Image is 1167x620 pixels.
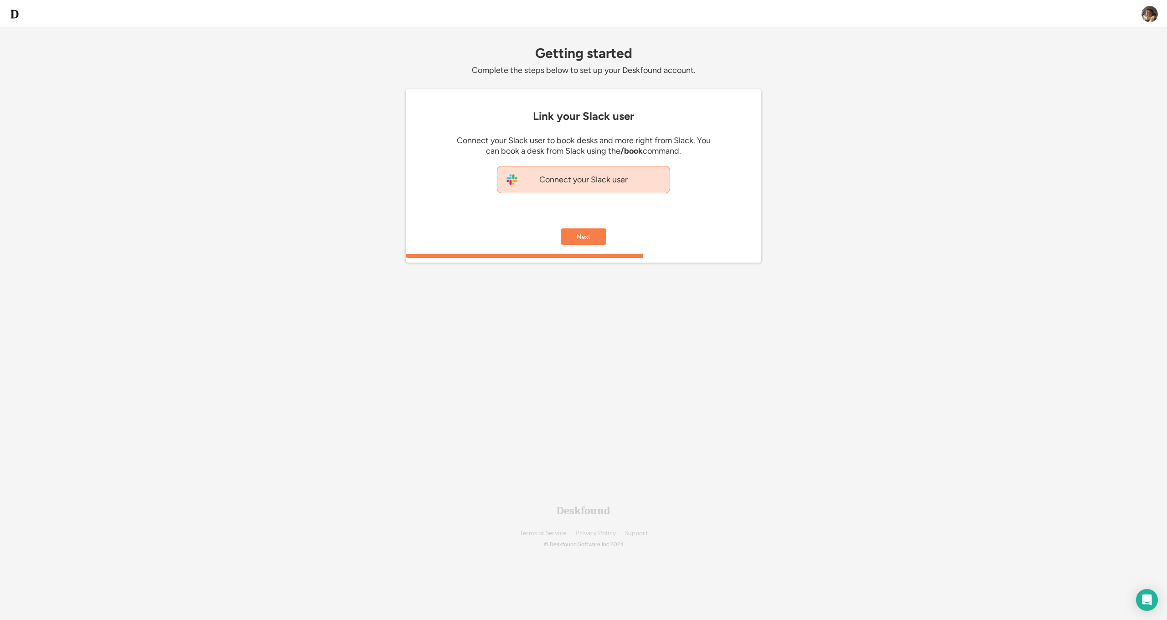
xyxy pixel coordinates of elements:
[575,530,616,537] a: Privacy Policy
[533,175,634,185] div: Connect your Slack user
[561,228,606,245] button: Next
[1136,589,1158,611] div: Open Intercom Messenger
[451,135,716,157] div: Connect your Slack user to book desks and more right from Slack. You can book a desk from Slack u...
[557,505,610,516] div: Deskfound
[506,174,517,185] img: slack-logo-icon.png
[625,530,648,537] a: Support
[1141,6,1158,22] img: ACg8ocKydgsNWwB6gQ2sKc9va-VW6Bo5D2RysUHAnNP2aYVXZbrpa20=s96-c
[406,65,761,76] div: Complete the steps below to set up your Deskfound account.
[620,146,643,156] strong: /book
[9,9,20,20] img: d-whitebg.png
[415,110,752,123] div: Link your Slack user
[406,46,761,61] div: Getting started
[408,254,759,258] div: 66.6666666666667%
[520,530,566,537] a: Terms of Service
